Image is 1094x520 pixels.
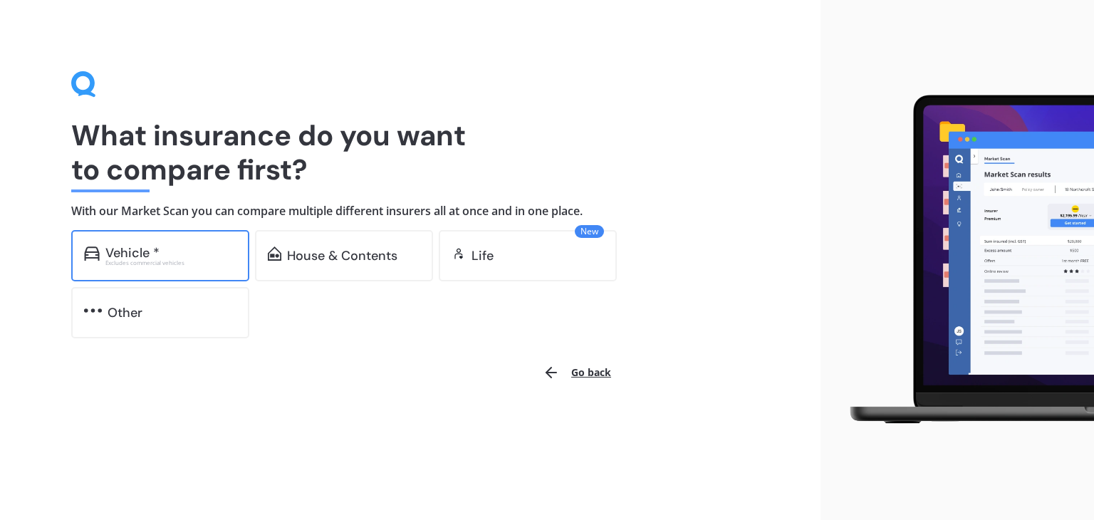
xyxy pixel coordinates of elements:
img: laptop.webp [832,88,1094,432]
div: Life [472,249,494,263]
h1: What insurance do you want to compare first? [71,118,749,187]
img: car.f15378c7a67c060ca3f3.svg [84,246,100,261]
div: Vehicle * [105,246,160,260]
span: New [575,225,604,238]
div: Excludes commercial vehicles [105,260,236,266]
h4: With our Market Scan you can compare multiple different insurers all at once and in one place. [71,204,749,219]
button: Go back [534,355,620,390]
img: life.f720d6a2d7cdcd3ad642.svg [452,246,466,261]
img: other.81dba5aafe580aa69f38.svg [84,303,102,318]
div: Other [108,306,142,320]
div: House & Contents [287,249,397,263]
img: home-and-contents.b802091223b8502ef2dd.svg [268,246,281,261]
